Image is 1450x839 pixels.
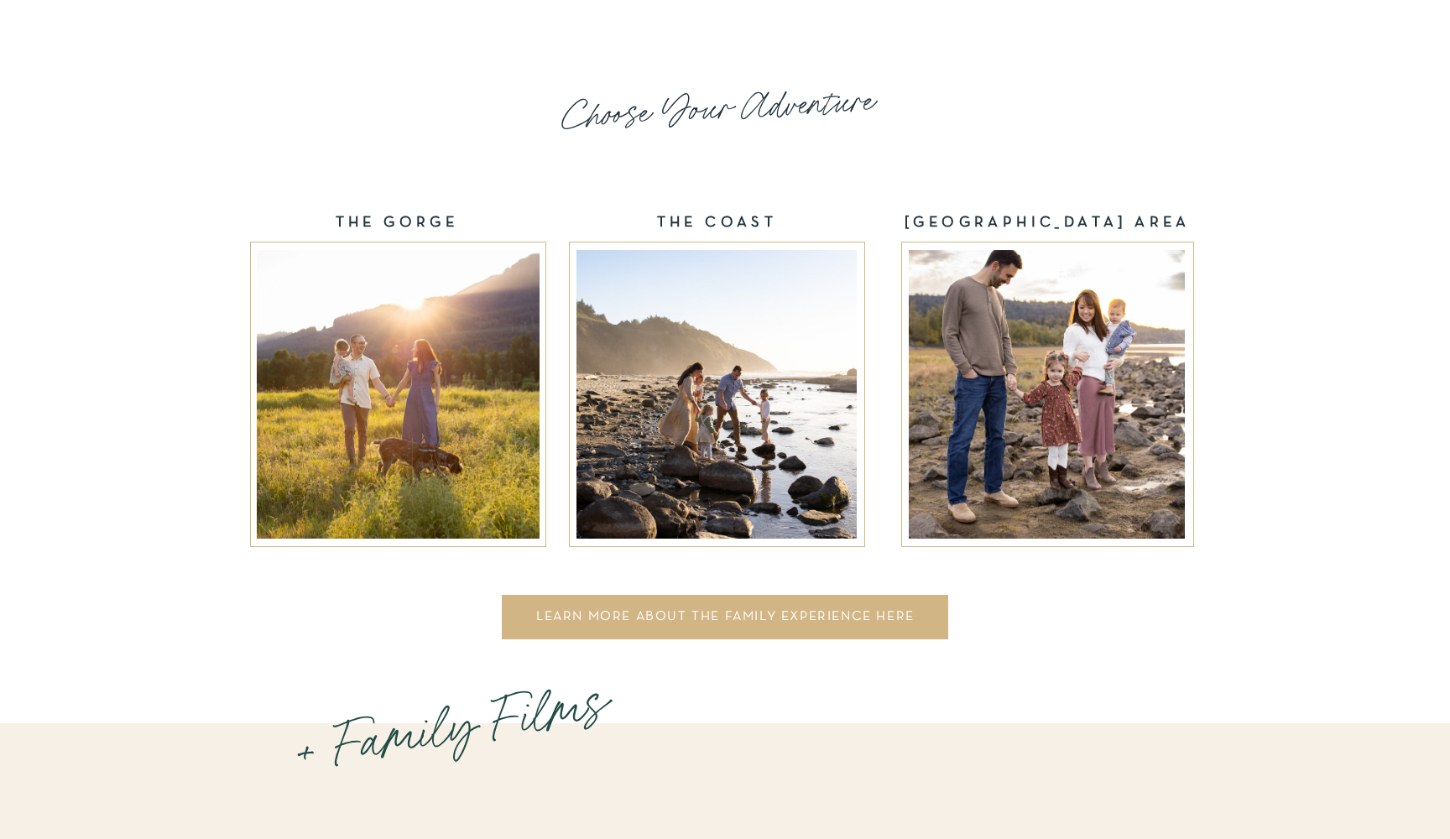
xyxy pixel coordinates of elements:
b: THE GORGE [336,216,459,230]
p: + Family Films [282,658,673,790]
b: [GEOGRAPHIC_DATA] AREA [905,216,1191,230]
p: Choose Your Adventure [485,74,949,149]
b: THE COAST [657,216,778,230]
a: LEARN MORE ABOUT THE FAMILY EXPERIENCE HERE [512,610,939,629]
